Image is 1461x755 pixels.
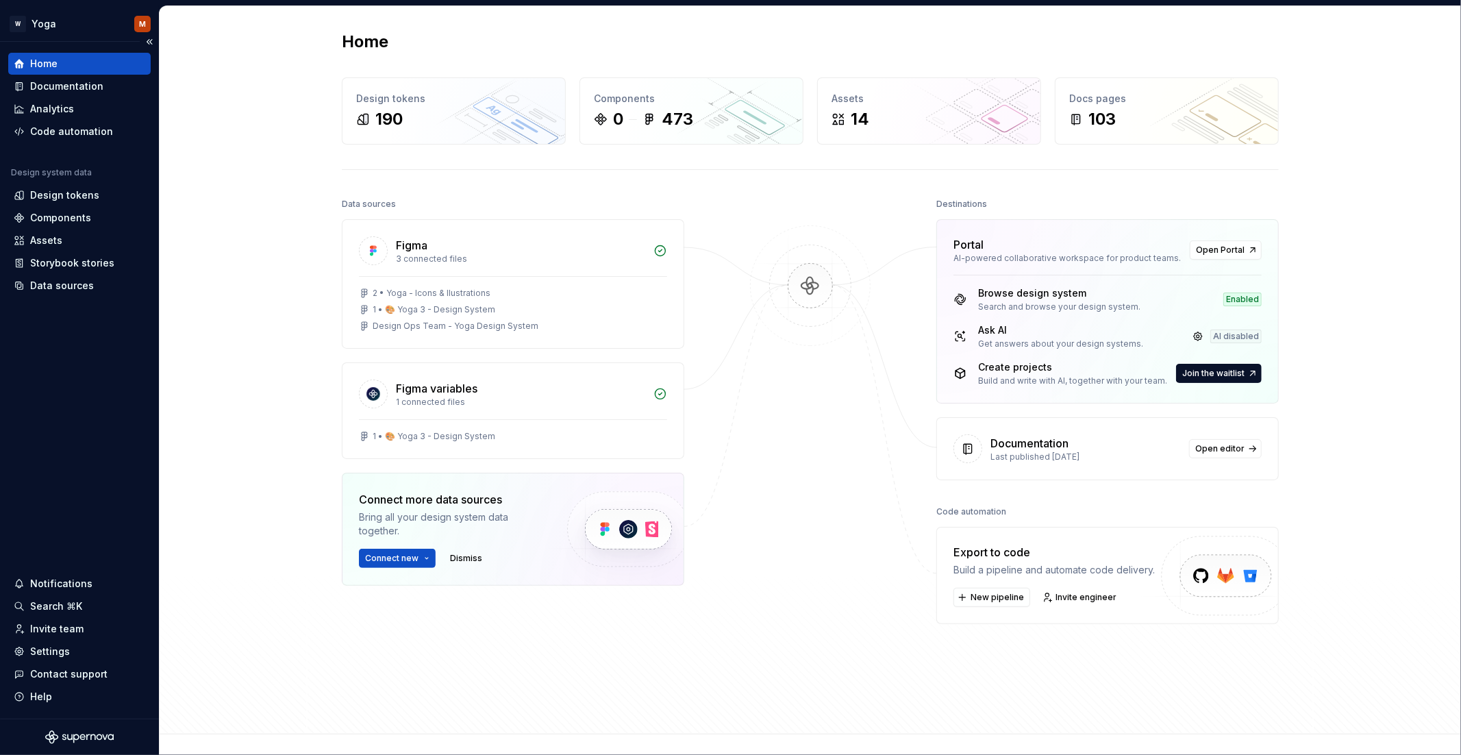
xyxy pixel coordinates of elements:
[1210,330,1262,343] div: AI disabled
[1190,240,1262,260] a: Open Portal
[396,253,645,264] div: 3 connected files
[450,553,482,564] span: Dismiss
[30,57,58,71] div: Home
[953,544,1155,560] div: Export to code
[978,301,1140,312] div: Search and browse your design system.
[1189,439,1262,458] a: Open editor
[8,121,151,143] a: Code automation
[8,75,151,97] a: Documentation
[30,667,108,681] div: Contact support
[978,338,1143,349] div: Get answers about your design systems.
[139,18,146,29] div: M
[3,9,156,38] button: WYogaM
[373,304,495,315] div: 1 • 🎨 Yoga 3 - Design System
[373,431,495,442] div: 1 • 🎨 Yoga 3 - Design System
[978,375,1167,386] div: Build and write with AI, together with your team.
[140,32,159,51] button: Collapse sidebar
[978,323,1143,337] div: Ask AI
[8,207,151,229] a: Components
[8,618,151,640] a: Invite team
[8,275,151,297] a: Data sources
[342,77,566,145] a: Design tokens190
[356,92,551,106] div: Design tokens
[30,645,70,658] div: Settings
[396,397,645,408] div: 1 connected files
[990,451,1181,462] div: Last published [DATE]
[1223,293,1262,306] div: Enabled
[978,360,1167,374] div: Create projects
[1069,92,1264,106] div: Docs pages
[8,573,151,595] button: Notifications
[45,730,114,744] svg: Supernova Logo
[342,362,684,459] a: Figma variables1 connected files1 • 🎨 Yoga 3 - Design System
[990,435,1069,451] div: Documentation
[594,92,789,106] div: Components
[30,125,113,138] div: Code automation
[342,195,396,214] div: Data sources
[30,234,62,247] div: Assets
[365,553,419,564] span: Connect new
[30,79,103,93] div: Documentation
[8,686,151,708] button: Help
[978,286,1140,300] div: Browse design system
[953,563,1155,577] div: Build a pipeline and automate code delivery.
[8,595,151,617] button: Search ⌘K
[8,53,151,75] a: Home
[953,588,1030,607] button: New pipeline
[1182,368,1245,379] span: Join the waitlist
[851,108,869,130] div: 14
[10,16,26,32] div: W
[444,549,488,568] button: Dismiss
[953,236,984,253] div: Portal
[359,491,544,508] div: Connect more data sources
[375,108,403,130] div: 190
[342,31,388,53] h2: Home
[8,641,151,663] a: Settings
[1195,443,1245,454] span: Open editor
[936,195,987,214] div: Destinations
[359,510,544,538] div: Bring all your design system data together.
[953,253,1182,264] div: AI-powered collaborative workspace for product teams.
[1088,108,1116,130] div: 103
[11,167,92,178] div: Design system data
[1038,588,1123,607] a: Invite engineer
[1055,77,1279,145] a: Docs pages103
[8,252,151,274] a: Storybook stories
[30,622,84,636] div: Invite team
[30,577,92,591] div: Notifications
[30,279,94,293] div: Data sources
[373,321,538,332] div: Design Ops Team - Yoga Design System
[971,592,1024,603] span: New pipeline
[8,184,151,206] a: Design tokens
[1056,592,1116,603] span: Invite engineer
[579,77,803,145] a: Components0473
[30,599,82,613] div: Search ⌘K
[1176,364,1262,383] button: Join the waitlist
[30,102,74,116] div: Analytics
[817,77,1041,145] a: Assets14
[373,288,490,299] div: 2 • Yoga - Icons & Ilustrations
[8,230,151,251] a: Assets
[613,108,623,130] div: 0
[30,256,114,270] div: Storybook stories
[30,211,91,225] div: Components
[832,92,1027,106] div: Assets
[30,188,99,202] div: Design tokens
[8,98,151,120] a: Analytics
[359,549,436,568] button: Connect new
[662,108,693,130] div: 473
[342,219,684,349] a: Figma3 connected files2 • Yoga - Icons & Ilustrations1 • 🎨 Yoga 3 - Design SystemDesign Ops Team ...
[396,380,477,397] div: Figma variables
[32,17,56,31] div: Yoga
[8,663,151,685] button: Contact support
[396,237,427,253] div: Figma
[1196,245,1245,256] span: Open Portal
[936,502,1006,521] div: Code automation
[30,690,52,704] div: Help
